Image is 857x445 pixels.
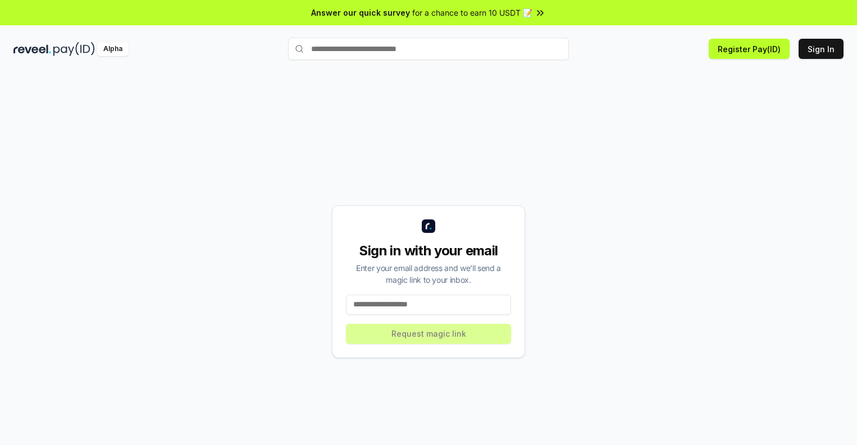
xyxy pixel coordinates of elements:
div: Sign in with your email [346,242,511,260]
button: Register Pay(ID) [709,39,790,59]
span: for a chance to earn 10 USDT 📝 [412,7,532,19]
img: pay_id [53,42,95,56]
img: reveel_dark [13,42,51,56]
div: Enter your email address and we’ll send a magic link to your inbox. [346,262,511,286]
div: Alpha [97,42,129,56]
button: Sign In [799,39,844,59]
span: Answer our quick survey [311,7,410,19]
img: logo_small [422,219,435,233]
